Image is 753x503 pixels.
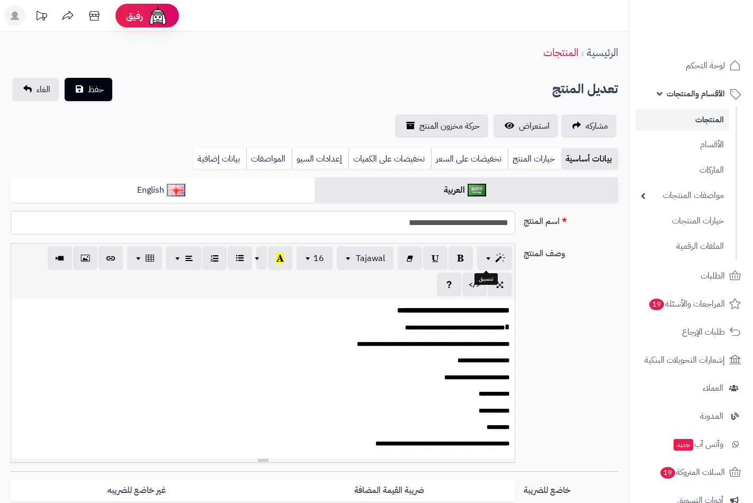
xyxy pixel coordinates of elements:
[552,78,618,100] h2: تعديل المنتج
[635,159,729,182] a: الماركات
[701,268,725,283] span: الطلبات
[667,86,725,101] span: الأقسام والمنتجات
[508,148,561,169] a: خيارات المنتج
[674,439,693,451] span: جديد
[635,184,729,207] a: مواصفات المنتجات
[65,78,112,101] button: حفظ
[660,467,675,479] span: 19
[681,29,743,51] img: logo-2.png
[193,148,246,169] a: بيانات إضافية
[519,243,622,260] label: وصف المنتج
[635,109,729,131] a: المنتجات
[700,409,723,424] span: المدونة
[313,252,324,265] span: 16
[167,184,185,196] img: English
[11,177,315,203] a: English
[635,347,747,373] a: إشعارات التحويلات البنكية
[348,148,431,169] a: تخفيضات على الكميات
[419,120,480,132] span: حركة مخزون المنتج
[673,437,723,452] span: وآتس آب
[635,460,747,485] a: السلات المتروكة19
[703,381,723,396] span: العملاء
[635,263,747,289] a: الطلبات
[315,177,618,203] a: العربية
[431,148,508,169] a: تخفيضات على السعر
[561,148,618,169] a: بيانات أساسية
[561,114,616,138] a: مشاركه
[147,5,168,26] img: ai-face.png
[635,210,729,232] a: خيارات المنتجات
[635,291,747,317] a: المراجعات والأسئلة19
[37,83,50,96] span: الغاء
[519,211,622,228] label: اسم المنتج
[12,78,59,101] a: الغاء
[635,375,747,401] a: العملاء
[682,325,725,339] span: طلبات الإرجاع
[494,114,558,138] a: استعراض
[28,5,55,29] a: تحديثات المنصة
[519,120,550,132] span: استعراض
[519,480,622,497] label: خاضع للضريبة
[659,465,725,480] span: السلات المتروكة
[686,58,725,73] span: لوحة التحكم
[635,403,747,429] a: المدونة
[11,480,263,501] label: غير خاضع للضريبه
[586,120,608,132] span: مشاركه
[635,432,747,457] a: وآتس آبجديد
[644,353,725,367] span: إشعارات التحويلات البنكية
[649,299,664,310] span: 19
[297,247,333,270] button: 16
[246,148,292,169] a: المواصفات
[337,247,393,270] button: Tajawal
[635,235,729,258] a: الملفات الرقمية
[635,53,747,78] a: لوحة التحكم
[356,252,385,265] span: Tajawal
[648,297,725,311] span: المراجعات والأسئلة
[292,148,348,169] a: إعدادات السيو
[88,83,104,96] span: حفظ
[543,44,578,60] a: المنتجات
[587,44,618,60] a: الرئيسية
[635,319,747,345] a: طلبات الإرجاع
[635,133,729,156] a: الأقسام
[263,480,516,501] label: ضريبة القيمة المضافة
[395,114,488,138] a: حركة مخزون المنتج
[468,184,486,196] img: العربية
[126,10,143,22] span: رفيق
[474,273,498,285] div: تنسيق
